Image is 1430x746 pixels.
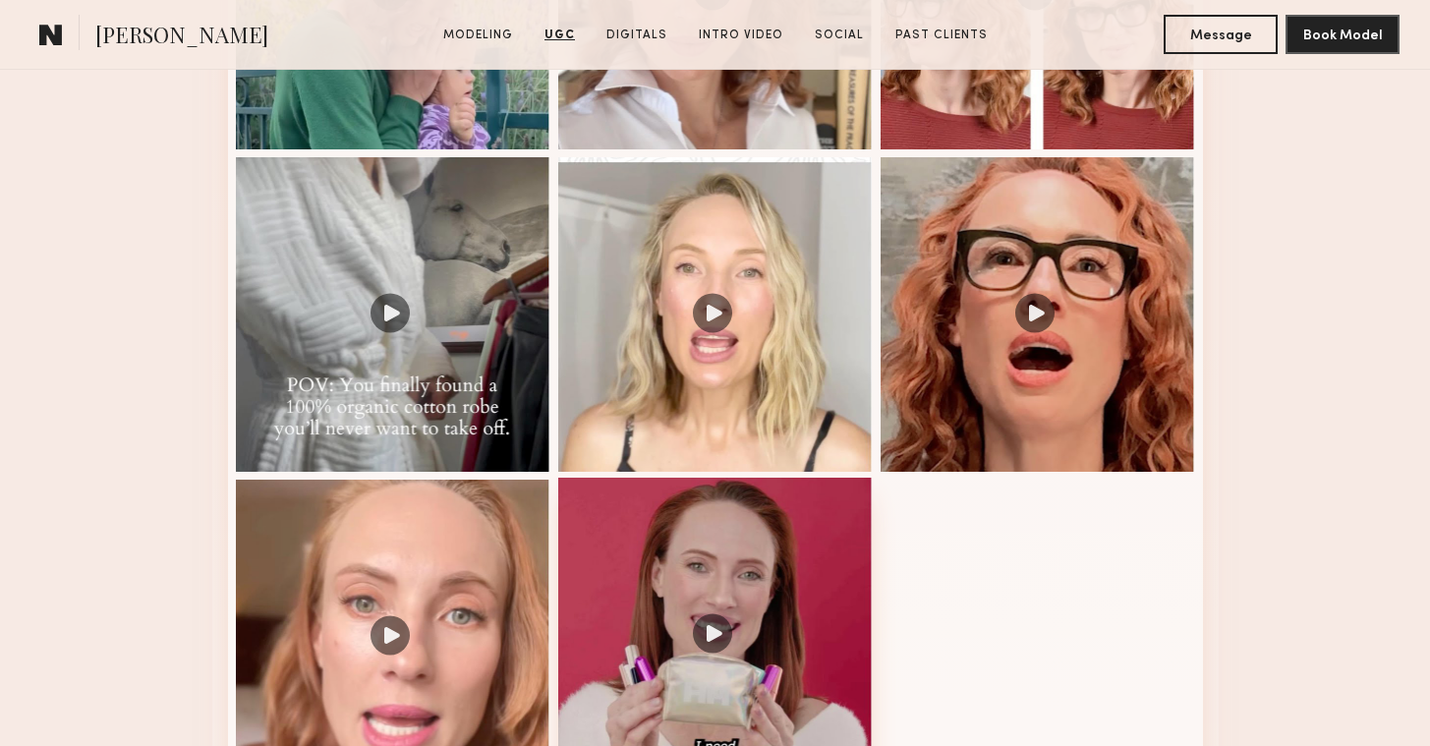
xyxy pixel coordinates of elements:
[807,27,872,44] a: Social
[1286,15,1400,54] button: Book Model
[537,27,583,44] a: UGC
[887,27,996,44] a: Past Clients
[435,27,521,44] a: Modeling
[1286,26,1400,42] a: Book Model
[599,27,675,44] a: Digitals
[1164,15,1278,54] button: Message
[691,27,791,44] a: Intro Video
[95,20,268,54] span: [PERSON_NAME]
